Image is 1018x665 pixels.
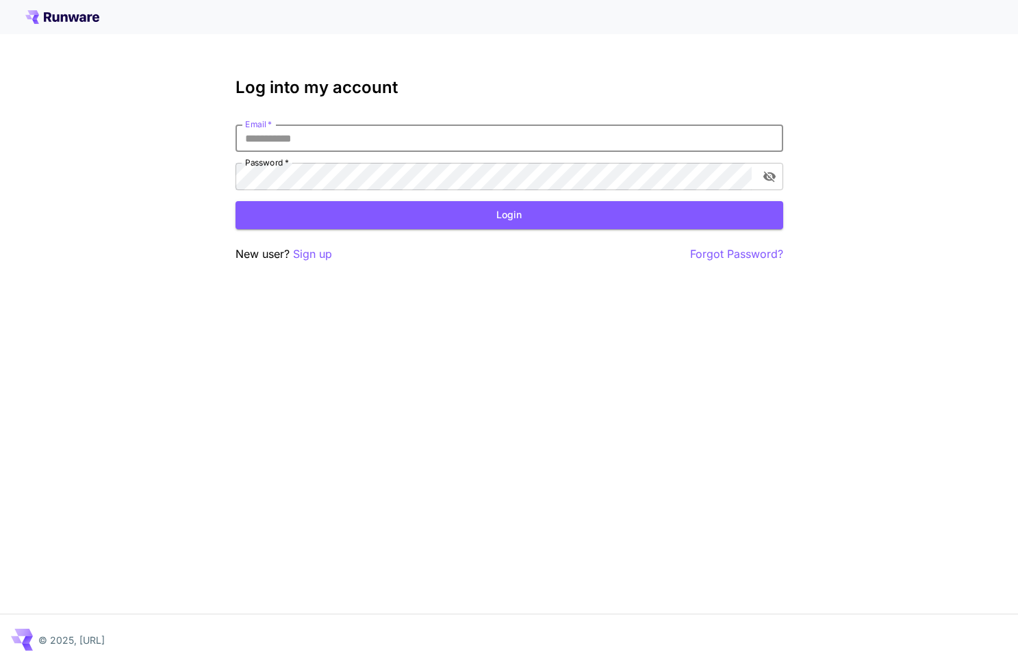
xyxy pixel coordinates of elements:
[236,246,332,263] p: New user?
[236,201,783,229] button: Login
[757,164,782,189] button: toggle password visibility
[236,78,783,97] h3: Log into my account
[38,633,105,647] p: © 2025, [URL]
[245,118,272,130] label: Email
[245,157,289,168] label: Password
[690,246,783,263] button: Forgot Password?
[293,246,332,263] button: Sign up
